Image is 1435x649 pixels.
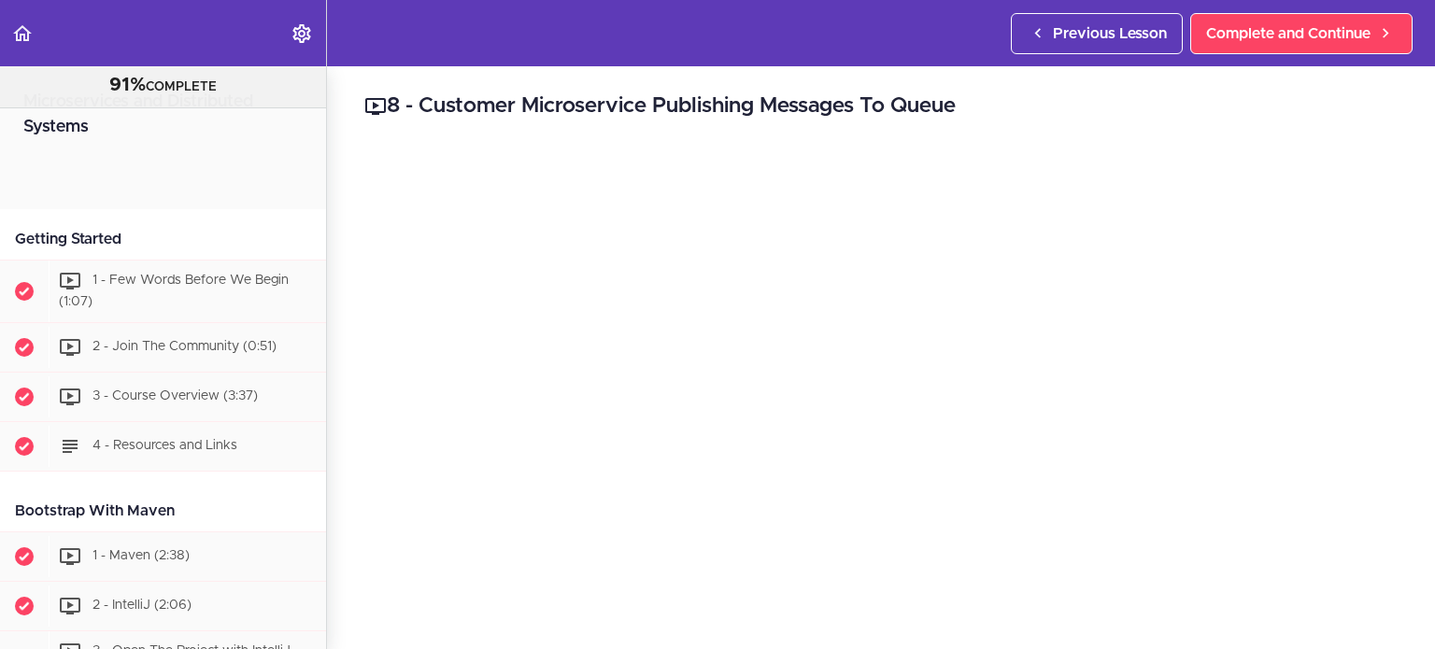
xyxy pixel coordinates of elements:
[1011,13,1183,54] a: Previous Lesson
[92,599,192,612] span: 2 - IntelliJ (2:06)
[92,549,190,562] span: 1 - Maven (2:38)
[92,340,277,353] span: 2 - Join The Community (0:51)
[92,389,258,402] span: 3 - Course Overview (3:37)
[92,439,237,452] span: 4 - Resources and Links
[291,22,313,45] svg: Settings Menu
[1190,13,1413,54] a: Complete and Continue
[109,76,146,94] span: 91%
[11,22,34,45] svg: Back to course curriculum
[59,274,289,308] span: 1 - Few Words Before We Begin (1:07)
[1206,22,1371,45] span: Complete and Continue
[23,74,303,98] div: COMPLETE
[364,91,1398,122] h2: 8 - Customer Microservice Publishing Messages To Queue
[1053,22,1167,45] span: Previous Lesson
